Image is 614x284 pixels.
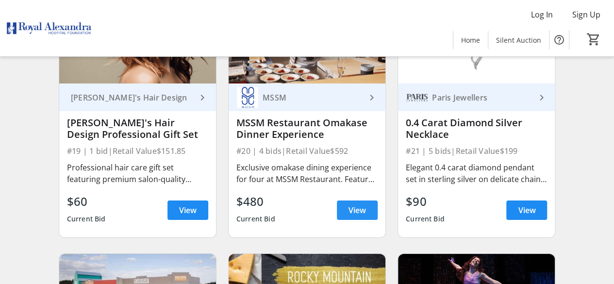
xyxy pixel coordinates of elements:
[259,93,366,102] div: MSSM
[67,144,208,158] div: #19 | 1 bid | Retail Value $151.85
[496,35,541,45] span: Silent Auction
[6,4,92,52] img: Royal Alexandra Hospital Foundation's Logo
[549,30,569,50] button: Help
[366,92,378,103] mat-icon: keyboard_arrow_right
[531,9,553,20] span: Log In
[428,93,535,102] div: Paris Jewellers
[398,84,555,111] a: Paris JewellersParis Jewellers
[523,7,561,22] button: Log In
[348,204,366,216] span: View
[406,162,547,185] div: Elegant 0.4 carat diamond pendant set in sterling silver on delicate chain. Features brilliant-cu...
[67,162,208,185] div: Professional hair care gift set featuring premium salon-quality products and styling tools. Inclu...
[406,117,547,140] div: 0.4 Carat Diamond Silver Necklace
[229,84,385,111] a: MSSMMSSM
[406,210,445,228] div: Current Bid
[236,86,259,109] img: MSSM
[67,210,106,228] div: Current Bid
[167,200,208,220] a: View
[518,204,535,216] span: View
[236,144,378,158] div: #20 | 4 bids | Retail Value $592
[179,204,197,216] span: View
[406,193,445,210] div: $90
[67,93,197,102] div: [PERSON_NAME]'s Hair Design
[406,144,547,158] div: #21 | 5 bids | Retail Value $199
[67,117,208,140] div: [PERSON_NAME]'s Hair Design Professional Gift Set
[236,193,275,210] div: $480
[453,31,488,49] a: Home
[337,200,378,220] a: View
[236,162,378,185] div: Exclusive omakase dining experience for four at MSSM Restaurant. Features chef's selection tastin...
[461,35,480,45] span: Home
[488,31,549,49] a: Silent Auction
[236,210,275,228] div: Current Bid
[506,200,547,220] a: View
[236,117,378,140] div: MSSM Restaurant Omakase Dinner Experience
[59,84,216,111] a: [PERSON_NAME]'s Hair Design
[535,92,547,103] mat-icon: keyboard_arrow_right
[197,92,208,103] mat-icon: keyboard_arrow_right
[585,31,602,48] button: Cart
[564,7,608,22] button: Sign Up
[406,86,428,109] img: Paris Jewellers
[572,9,600,20] span: Sign Up
[67,193,106,210] div: $60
